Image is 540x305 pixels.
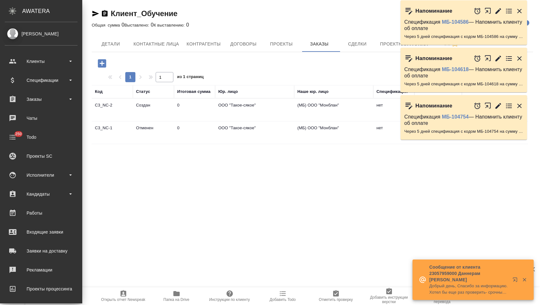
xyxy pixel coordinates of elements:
button: Открыть в новой вкладке [509,273,524,289]
div: Спецификация [376,88,408,95]
p: Через 5 дней спецификация с кодом МБ-104618 на сумму 22538.71 RUB будет просрочена [404,81,523,87]
span: Проектная группа [380,40,428,48]
div: Код [95,88,102,95]
button: Перейти в todo [505,7,513,15]
button: Папка на Drive [150,287,203,305]
a: Работы [2,205,81,221]
button: Отметить проверку [309,287,363,305]
div: Рекламации [5,265,78,275]
a: МБ-104586 [442,19,469,25]
td: нет [373,122,414,144]
td: (МБ) ООО "Монблан" [294,99,373,121]
p: Спецификация — Напомнить клиенту об оплате [404,114,523,126]
a: МБ-104754 [442,114,469,119]
a: Клиент_Обучение [111,9,177,18]
td: 0 [174,99,215,121]
span: Проекты [266,40,296,48]
button: Скопировать ссылку [101,10,109,17]
button: Редактировать [494,102,502,110]
div: Спецификации [5,76,78,85]
span: Добавить инструкции верстки [366,295,412,304]
span: Добавить Todo [270,297,295,302]
a: Входящие заявки [2,224,81,240]
button: Скопировать ссылку для ЯМессенджера [92,10,99,17]
a: Проекты процессинга [2,281,81,297]
button: Отложить [474,55,481,62]
p: Напоминание [415,55,452,62]
button: Редактировать [494,55,502,62]
span: Контактные лица [133,40,179,48]
button: Открыть отчет Newspeak [97,287,150,305]
td: Создан [133,99,174,121]
p: К выставлению: [154,23,186,27]
span: Открыть отчет Newspeak [101,297,146,302]
td: Отменен [133,122,174,144]
button: Закрыть [516,55,523,62]
p: Общая сумма [92,23,121,27]
div: Наше юр. лицо [297,88,329,95]
div: Проекты процессинга [5,284,78,294]
td: 0 [174,122,215,144]
div: Исполнители [5,170,78,180]
td: ООО "Такое-сякое" [215,122,294,144]
div: Итоговая сумма [177,88,210,95]
button: Открыть в новой вкладке [484,52,492,65]
p: Добрый день, Спасибо за информацию. Хотел бы еще раз проверить- срочный заказ все еще занимает 1 су [429,283,508,296]
button: Перейти в todo [505,55,513,62]
a: Чаты [2,110,81,126]
button: Добавить инструкции верстки [363,287,416,305]
span: Заказы [304,40,334,48]
p: Напоминание [415,103,452,109]
p: Через 5 дней спецификация с кодом МБ-104586 на сумму 8627.28 RUB будет просрочена [404,34,523,40]
td: ООО "Такое-сякое" [215,99,294,121]
div: Клиенты [5,57,78,66]
a: 250Todo [2,129,81,145]
div: Заявки на доставку [5,246,78,256]
div: Заказы [5,95,78,104]
button: Закрыть [516,102,523,110]
div: AWATERA [22,5,82,17]
button: Открыть в новой вкладке [484,99,492,113]
span: Сделки [342,40,372,48]
button: Инструкции по клиенту [203,287,256,305]
button: Отложить [474,7,481,15]
span: Отметить проверку [319,297,353,302]
p: Напоминание [415,8,452,14]
p: Через 5 дней спецификация с кодом МБ-104754 на сумму 3509.78 RUB будет просрочена [404,128,523,135]
td: (МБ) ООО "Монблан" [294,122,373,144]
span: Инструкции по клиенту [209,297,250,302]
td: C3_NC-2 [92,99,133,121]
p: Спецификация — Напомнить клиенту об оплате [404,66,523,79]
button: Добавить проект [93,57,111,70]
div: Todo [5,132,78,142]
p: Спецификация — Напомнить клиенту об оплате [404,19,523,32]
button: Закрыть [518,277,531,283]
span: из 1 страниц [177,73,204,82]
span: 250 [11,131,26,137]
div: Статус [136,88,150,95]
td: нет [373,99,414,121]
button: Редактировать [494,7,502,15]
div: Юр. лицо [218,88,238,95]
div: [PERSON_NAME] [5,30,78,37]
button: Добавить Todo [256,287,309,305]
a: Проекты SC [2,148,81,164]
div: Проекты SC [5,151,78,161]
span: Договоры [228,40,258,48]
a: Рекламации [2,262,81,278]
div: Чаты [5,113,78,123]
div: Работы [5,208,78,218]
p: Сообщение от клиента 23057959000 Даннерам [PERSON_NAME] [429,264,508,283]
div: Входящие заявки [5,227,78,237]
button: Закрыть [516,7,523,15]
div: Кандидаты [5,189,78,199]
button: Открыть в новой вкладке [484,4,492,18]
button: Отложить [474,102,481,110]
div: 0 0 0 [92,21,533,29]
span: Контрагенты [187,40,221,48]
td: C3_NC-1 [92,122,133,144]
p: Выставлено: [124,23,151,27]
button: Перейти в todo [505,102,513,110]
a: МБ-104618 [442,67,469,72]
span: Папка на Drive [164,297,189,302]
